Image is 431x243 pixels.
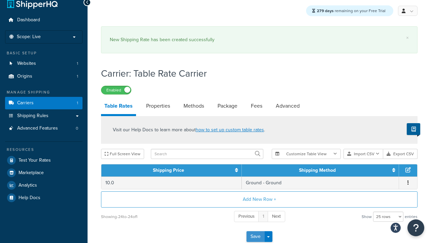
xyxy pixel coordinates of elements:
a: Table Rates [101,98,136,116]
h1: Carrier: Table Rate Carrier [101,67,409,80]
span: 0 [76,126,78,131]
div: Showing -24 to -24 of 1 [101,212,137,221]
li: Websites [5,57,82,70]
button: Add New Row + [101,191,418,208]
span: Origins [17,74,32,79]
a: Next [268,211,285,222]
a: Package [214,98,241,114]
a: Advanced Features0 [5,122,82,135]
div: Manage Shipping [5,89,82,95]
button: Show Help Docs [407,123,420,135]
a: Previous [234,211,259,222]
span: Advanced Features [17,126,58,131]
a: Methods [180,98,207,114]
span: entries [405,212,418,221]
span: Next [272,213,281,219]
button: Open Resource Center [407,219,424,236]
button: Customize Table View [272,149,341,159]
a: Shipping Price [153,167,184,174]
div: New Shipping Rate has been created successfully [110,35,409,45]
a: × [406,35,409,40]
span: 1 [77,74,78,79]
a: Help Docs [5,192,82,204]
a: Advanced [272,98,303,114]
span: Websites [17,61,36,66]
td: 10.0 [101,177,242,189]
a: how to set up custom table rates [196,126,264,133]
span: Scope: Live [17,34,41,40]
span: remaining on your Free Trial [317,8,386,14]
a: Fees [247,98,266,114]
button: Export CSV [383,149,418,159]
td: Ground - Ground [242,177,399,189]
a: Websites1 [5,57,82,70]
span: Test Your Rates [19,158,51,163]
span: Show [362,212,372,221]
li: Carriers [5,97,82,109]
a: Carriers1 [5,97,82,109]
input: Search [151,149,263,159]
button: Import CSV [343,149,383,159]
span: 1 [77,100,78,106]
p: Visit our Help Docs to learn more about . [113,126,265,134]
li: Advanced Features [5,122,82,135]
a: Test Your Rates [5,154,82,166]
button: Save [246,231,265,242]
div: Basic Setup [5,50,82,56]
div: Resources [5,147,82,153]
span: 1 [77,61,78,66]
a: Shipping Rules [5,110,82,122]
span: Carriers [17,100,34,106]
span: Shipping Rules [17,113,48,119]
a: 1 [258,211,268,222]
a: Shipping Method [299,167,336,174]
span: Analytics [19,183,37,188]
a: Origins1 [5,70,82,83]
strong: 279 days [317,8,334,14]
span: Previous [238,213,255,219]
li: Origins [5,70,82,83]
label: Enabled [101,86,131,94]
a: Dashboard [5,14,82,26]
a: Marketplace [5,167,82,179]
span: Dashboard [17,17,40,23]
span: Help Docs [19,195,40,201]
a: Properties [143,98,173,114]
a: Analytics [5,179,82,191]
span: Marketplace [19,170,44,176]
button: Full Screen View [101,149,144,159]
